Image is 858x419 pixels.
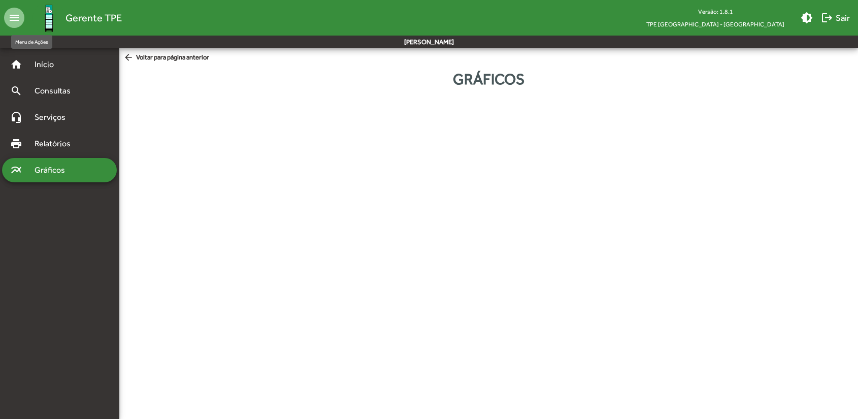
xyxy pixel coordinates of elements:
[4,8,24,28] mat-icon: menu
[24,2,122,35] a: Gerente TPE
[10,85,22,97] mat-icon: search
[119,68,858,90] div: Gráficos
[817,9,854,27] button: Sair
[65,10,122,26] span: Gerente TPE
[821,12,833,24] mat-icon: logout
[10,58,22,71] mat-icon: home
[123,52,209,63] span: Voltar para página anterior
[32,2,65,35] img: Logo
[821,9,850,27] span: Sair
[28,85,84,97] span: Consultas
[123,52,136,63] mat-icon: arrow_back
[28,58,69,71] span: Início
[638,5,793,18] div: Versão: 1.8.1
[801,12,813,24] mat-icon: brightness_medium
[638,18,793,30] span: TPE [GEOGRAPHIC_DATA] - [GEOGRAPHIC_DATA]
